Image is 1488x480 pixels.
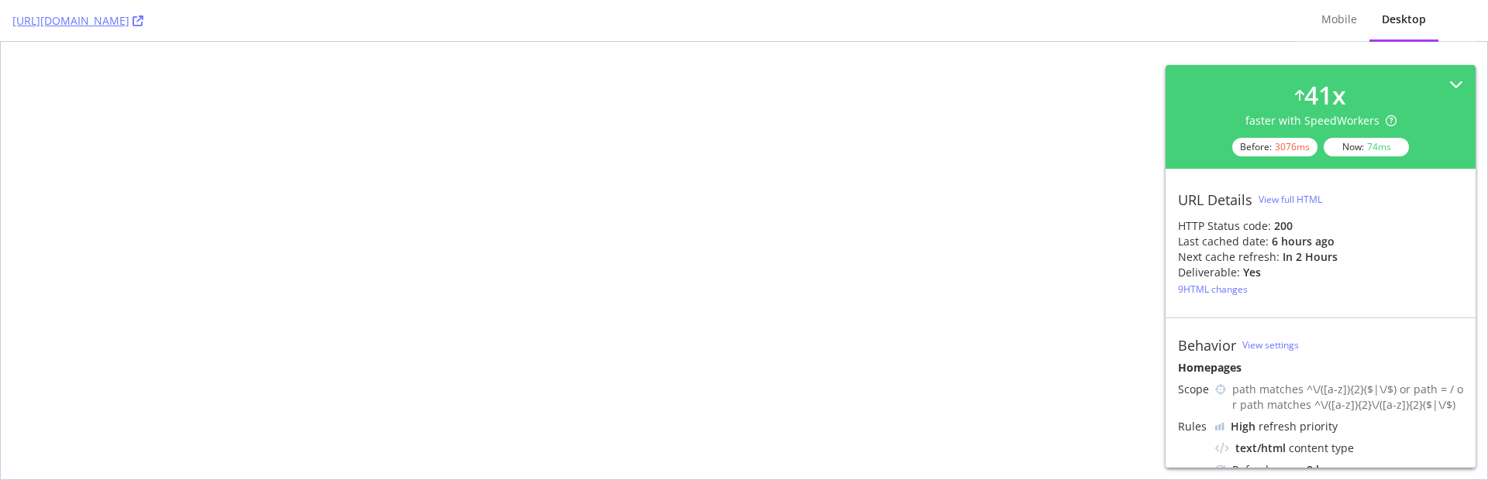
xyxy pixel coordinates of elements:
div: Scope [1178,382,1209,397]
div: in 2 hours [1283,249,1338,265]
div: Mobile [1321,12,1357,27]
div: faster with SpeedWorkers [1245,113,1397,129]
div: URL Details [1178,191,1252,208]
div: Deliverable: [1178,265,1240,280]
div: Yes [1243,265,1261,280]
div: 3076 ms [1275,140,1310,153]
div: 6 hours ago [1272,234,1335,249]
div: content type [1215,441,1463,456]
div: High [1231,419,1255,434]
div: 8 hours [1307,462,1347,478]
button: 9HTML changes [1178,280,1248,299]
div: Homepages [1178,360,1463,375]
div: path matches ^\/([a-z]){2}($|\/$) or path = / or path matches ^\/([a-z]){2}\/([a-z]){2}($|\/$) [1232,382,1463,413]
div: 74 ms [1367,140,1391,153]
div: refresh priority [1231,419,1338,434]
div: 9 HTML changes [1178,283,1248,296]
div: 41 x [1304,77,1346,113]
div: Behavior [1178,337,1236,354]
div: Rules [1178,419,1209,434]
button: View full HTML [1259,187,1322,212]
div: HTTP Status code: [1178,218,1463,234]
div: Now: [1324,138,1409,156]
strong: 200 [1274,218,1293,233]
div: Before: [1232,138,1317,156]
div: Next cache refresh: [1178,249,1280,265]
div: Desktop [1382,12,1426,27]
a: View settings [1242,338,1299,351]
a: [URL][DOMAIN_NAME] [12,13,143,29]
div: text/html [1235,441,1286,456]
div: View full HTML [1259,193,1322,206]
div: Last cached date: [1178,234,1269,249]
img: cRr4yx4cyByr8BeLxltRlzBPIAAAAAElFTkSuQmCC [1215,423,1224,430]
div: Refresh every [1215,462,1463,478]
